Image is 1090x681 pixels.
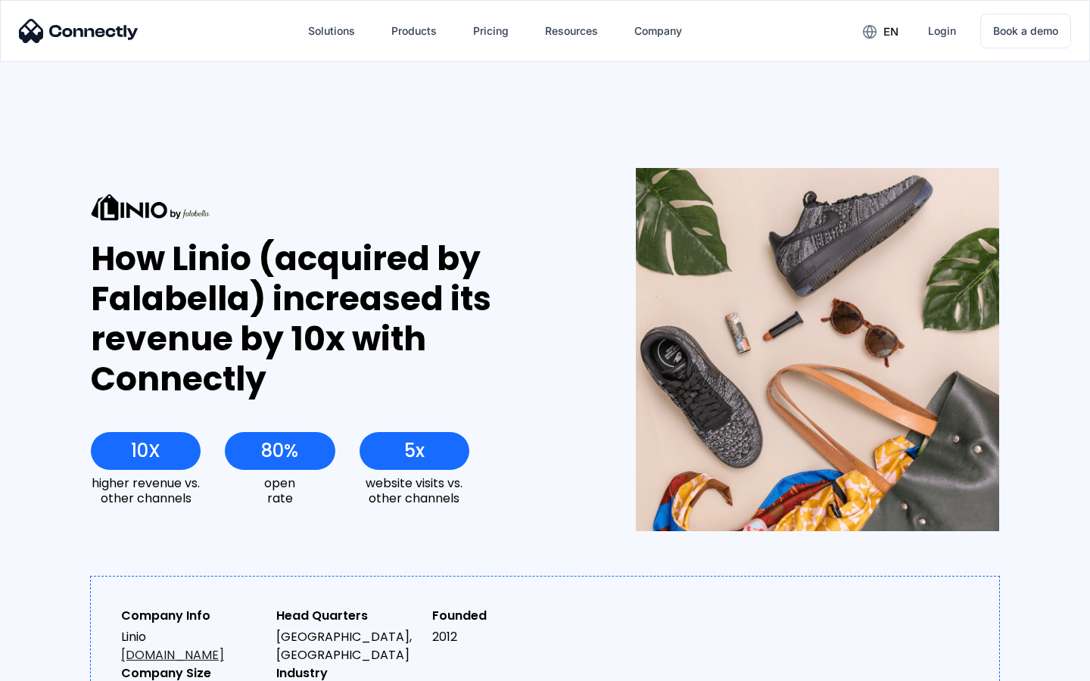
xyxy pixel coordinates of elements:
a: Login [916,13,968,49]
div: higher revenue vs. other channels [91,476,201,505]
div: 2012 [432,628,575,646]
aside: Language selected: English [15,655,91,676]
div: 80% [261,440,298,462]
div: 5x [404,440,425,462]
a: [DOMAIN_NAME] [121,646,224,664]
img: Connectly Logo [19,19,139,43]
div: Login [928,20,956,42]
div: Solutions [308,20,355,42]
a: Book a demo [980,14,1071,48]
div: 10X [131,440,160,462]
div: [GEOGRAPHIC_DATA], [GEOGRAPHIC_DATA] [276,628,419,664]
div: Pricing [473,20,509,42]
div: Products [391,20,437,42]
div: Resources [545,20,598,42]
a: Pricing [461,13,521,49]
div: Company Info [121,607,264,625]
div: How Linio (acquired by Falabella) increased its revenue by 10x with Connectly [91,239,581,399]
div: en [883,21,898,42]
div: Company [634,20,682,42]
div: Linio [121,628,264,664]
div: open rate [225,476,335,505]
ul: Language list [30,655,91,676]
div: Head Quarters [276,607,419,625]
div: website visits vs. other channels [360,476,469,505]
div: Founded [432,607,575,625]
